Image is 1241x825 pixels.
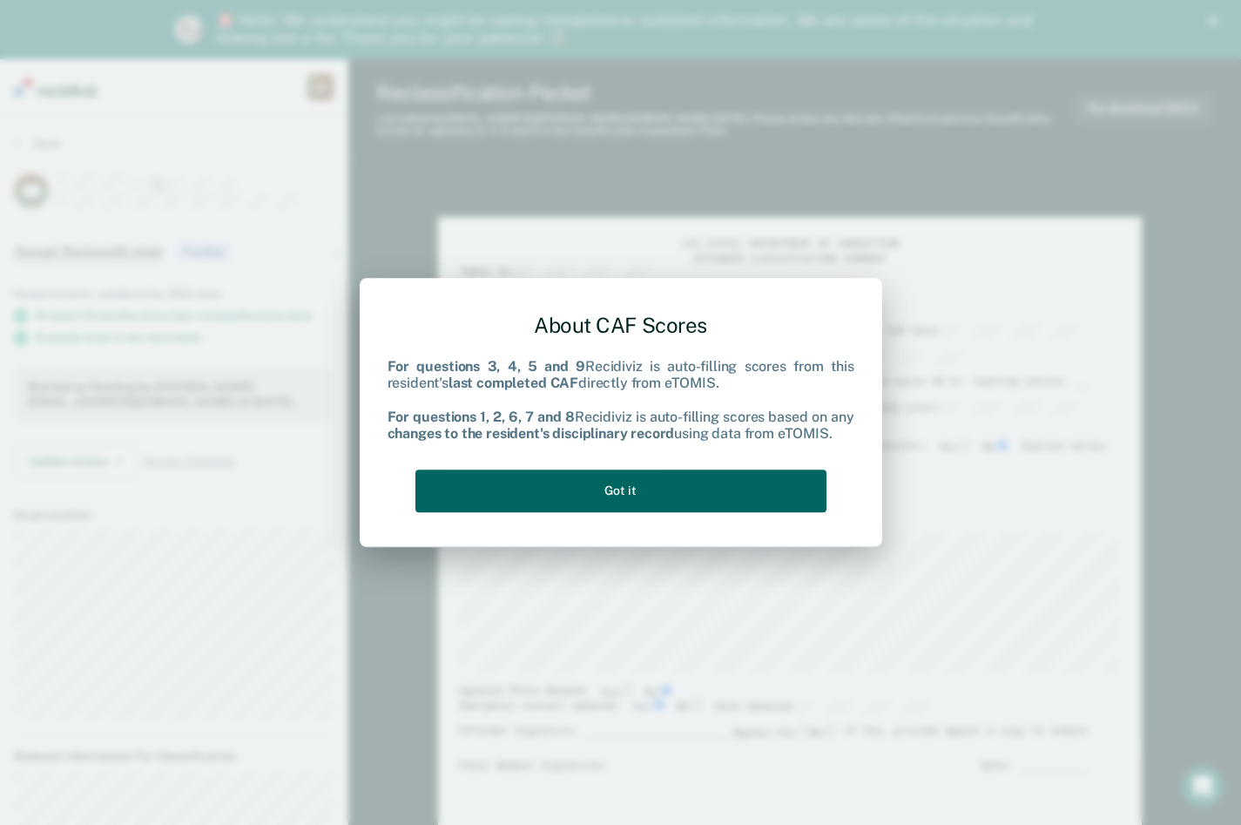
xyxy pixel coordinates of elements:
[449,375,578,392] b: last completed CAF
[1208,16,1225,26] div: Close
[217,12,1039,47] div: 🚨 Hello! We understand you might be seeing mislabeled or outdated information. We are aware of th...
[415,470,826,512] button: Got it
[388,425,675,442] b: changes to the resident's disciplinary record
[388,299,854,352] div: About CAF Scores
[388,359,586,375] b: For questions 3, 4, 5 and 9
[388,409,575,425] b: For questions 1, 2, 6, 7 and 8
[175,16,203,44] img: Profile image for Kim
[388,359,854,443] div: Recidiviz is auto-filling scores from this resident's directly from eTOMIS. Recidiviz is auto-fil...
